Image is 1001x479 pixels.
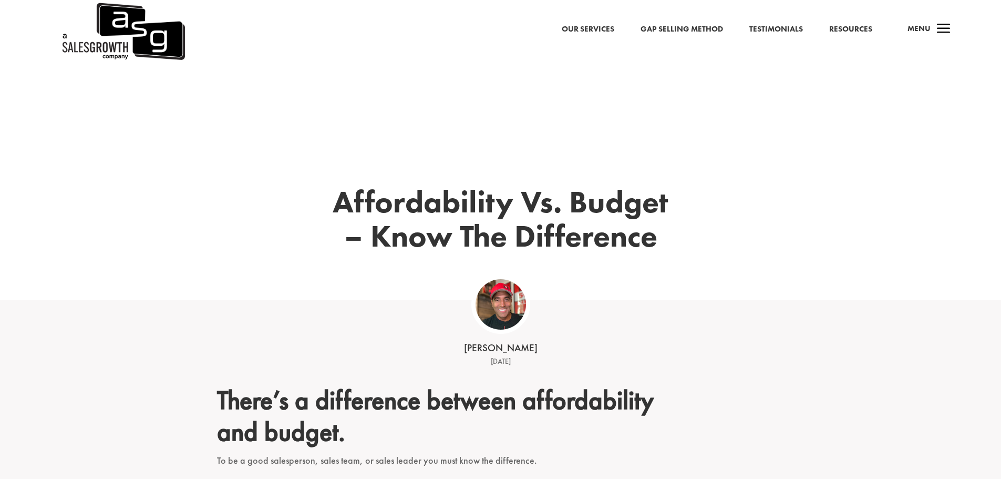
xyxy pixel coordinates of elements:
[217,384,785,453] h2: There’s a difference between affordability and budget.
[217,453,785,478] p: To be a good salesperson, sales team, or sales leader you must know the difference.
[338,341,664,355] div: [PERSON_NAME]
[338,355,664,368] div: [DATE]
[327,185,674,258] h1: Affordability Vs. Budget – Know The Difference
[476,279,526,330] img: ASG Co_alternate lockup (1)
